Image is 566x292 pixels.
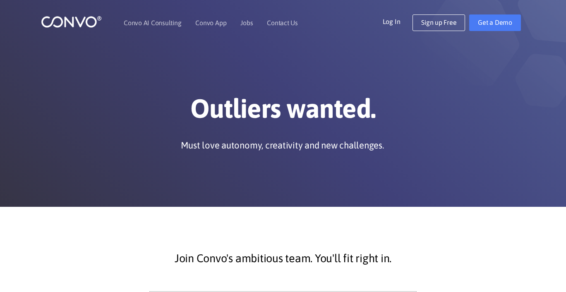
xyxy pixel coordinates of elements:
[267,19,298,26] a: Contact Us
[124,19,181,26] a: Convo AI Consulting
[60,248,506,269] p: Join Convo's ambitious team. You'll fit right in.
[469,14,521,31] a: Get a Demo
[383,14,413,28] a: Log In
[181,139,384,151] p: Must love autonomy, creativity and new challenges.
[53,93,513,131] h1: Outliers wanted.
[240,19,253,26] a: Jobs
[41,15,102,28] img: logo_1.png
[413,14,465,31] a: Sign up Free
[195,19,226,26] a: Convo App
